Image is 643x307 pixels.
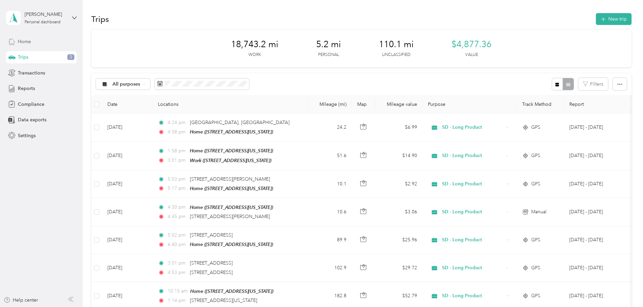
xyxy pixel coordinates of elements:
[168,185,187,192] span: 5:17 pm
[168,213,187,220] span: 4:45 pm
[442,152,504,159] span: SD - Long Product
[231,39,278,50] span: 18,743.2 mi
[190,129,273,134] span: Home ([STREET_ADDRESS][US_STATE])
[18,69,45,76] span: Transactions
[168,204,187,211] span: 4:30 pm
[153,95,307,114] th: Locations
[102,114,153,142] td: [DATE]
[168,241,187,248] span: 6:40 pm
[307,254,352,282] td: 102.9
[190,232,233,238] span: [STREET_ADDRESS]
[316,39,341,50] span: 5.2 mi
[168,259,187,267] span: 3:01 pm
[352,95,375,114] th: Map
[382,52,410,58] p: Unclassified
[564,226,625,254] td: Sep 1 - 30, 2025
[451,39,492,50] span: $4,877.36
[442,180,504,188] span: SD - Long Product
[307,142,352,170] td: 51.6
[168,269,187,276] span: 4:53 pm
[18,54,28,61] span: Trips
[67,54,74,60] span: 3
[531,180,540,188] span: GPS
[190,298,257,303] span: [STREET_ADDRESS][US_STATE]
[307,170,352,198] td: 10.1
[442,264,504,272] span: SD - Long Product
[102,198,153,226] td: [DATE]
[375,95,422,114] th: Mileage value
[190,288,273,294] span: Home ([STREET_ADDRESS][US_STATE])
[564,198,625,226] td: Sep 1 - 30, 2025
[517,95,564,114] th: Track Method
[375,226,422,254] td: $25.96
[190,186,273,191] span: Home ([STREET_ADDRESS][US_STATE])
[375,254,422,282] td: $29.72
[190,158,271,163] span: Work ([STREET_ADDRESS][US_STATE])
[248,52,261,58] p: Work
[375,170,422,198] td: $2.92
[578,78,608,90] button: Filters
[190,214,270,219] span: [STREET_ADDRESS][PERSON_NAME]
[564,142,625,170] td: Sep 1 - 30, 2025
[102,170,153,198] td: [DATE]
[168,128,187,136] span: 4:58 pm
[564,254,625,282] td: Sep 1 - 30, 2025
[102,142,153,170] td: [DATE]
[531,152,540,159] span: GPS
[531,236,540,244] span: GPS
[18,116,46,123] span: Data exports
[465,52,478,58] p: Value
[102,95,153,114] th: Date
[442,124,504,131] span: SD - Long Product
[307,114,352,142] td: 24.2
[531,208,546,216] span: Manual
[168,147,187,155] span: 1:58 pm
[102,226,153,254] td: [DATE]
[375,142,422,170] td: $14.90
[18,85,35,92] span: Reports
[375,198,422,226] td: $3.06
[168,297,187,304] span: 1:14 pm
[25,11,67,18] div: [PERSON_NAME]
[531,264,540,272] span: GPS
[190,176,270,182] span: [STREET_ADDRESS][PERSON_NAME]
[564,170,625,198] td: Sep 1 - 30, 2025
[168,287,188,295] span: 10:15 am
[605,269,643,307] iframe: Everlance-gr Chat Button Frame
[18,101,44,108] span: Compliance
[564,95,625,114] th: Report
[25,20,61,24] div: Personal dashboard
[91,16,109,23] h1: Trips
[307,198,352,226] td: 10.6
[168,119,187,126] span: 4:24 pm
[18,132,36,139] span: Settings
[442,236,504,244] span: SD - Long Product
[596,13,632,25] button: New trip
[190,148,273,153] span: Home ([STREET_ADDRESS][US_STATE])
[190,120,290,125] span: [GEOGRAPHIC_DATA], [GEOGRAPHIC_DATA]
[564,114,625,142] td: Sep 1 - 30, 2025
[307,95,352,114] th: Mileage (mi)
[307,226,352,254] td: 89.9
[168,232,187,239] span: 5:02 pm
[531,124,540,131] span: GPS
[190,242,273,247] span: Home ([STREET_ADDRESS][US_STATE])
[375,114,422,142] td: $6.99
[190,205,273,210] span: Home ([STREET_ADDRESS][US_STATE])
[531,292,540,300] span: GPS
[4,297,38,304] button: Help center
[168,176,187,183] span: 5:03 pm
[112,82,140,87] span: All purposes
[102,254,153,282] td: [DATE]
[190,270,233,275] span: [STREET_ADDRESS]
[318,52,339,58] p: Personal
[168,157,187,164] span: 3:01 pm
[379,39,414,50] span: 110.1 mi
[190,260,233,266] span: [STREET_ADDRESS]
[442,292,504,300] span: SD - Long Product
[18,38,31,45] span: Home
[442,208,504,216] span: SD - Long Product
[422,95,517,114] th: Purpose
